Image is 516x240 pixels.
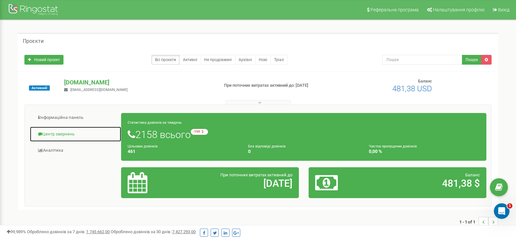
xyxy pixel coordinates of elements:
[459,210,498,233] nav: ...
[179,55,201,65] a: Активні
[111,229,196,234] span: Оброблено дзвінків за 30 днів :
[418,79,432,83] span: Баланс
[255,55,271,65] a: Нові
[191,129,208,135] small: -199
[224,82,333,89] p: При поточних витратах активний до: [DATE]
[369,144,417,148] small: Частка пропущених дзвінків
[494,203,509,219] iframe: Intercom live chat
[507,203,512,208] span: 1
[433,7,484,12] span: Налаштування профілю
[128,149,239,154] h4: 461
[30,110,121,126] a: Інформаційна панель
[23,38,44,44] h5: Проєкти
[465,172,480,177] span: Баланс
[7,229,26,234] span: 99,989%
[220,172,292,177] span: При поточних витратах активний до
[64,78,213,87] p: [DOMAIN_NAME]
[271,55,287,65] a: Тріал
[382,55,462,65] input: Пошук
[462,55,481,65] button: Пошук
[70,88,128,92] span: [EMAIL_ADDRESS][DOMAIN_NAME]
[248,149,359,154] h4: 0
[86,229,110,234] u: 1 745 662,00
[30,126,121,142] a: Центр звернень
[186,178,292,189] h2: [DATE]
[370,7,419,12] span: Реферальна програма
[128,144,158,148] small: Цільових дзвінків
[128,129,480,140] h1: 2158 всього
[201,55,235,65] a: Не продовжені
[24,55,63,65] a: Новий проєкт
[459,217,479,227] span: 1 - 1 of 1
[151,55,180,65] a: Всі проєкти
[248,144,286,148] small: Без відповіді дзвінків
[498,7,509,12] span: Вихід
[392,84,432,93] span: 481,38 USD
[128,120,182,125] small: Статистика дзвінків за тиждень
[373,178,480,189] h2: 481,38 $
[27,229,110,234] span: Оброблено дзвінків за 7 днів :
[29,85,50,91] span: Активний
[369,149,480,154] h4: 0,00 %
[30,143,121,158] a: Аналiтика
[235,55,256,65] a: Архівні
[172,229,196,234] u: 7 427 293,00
